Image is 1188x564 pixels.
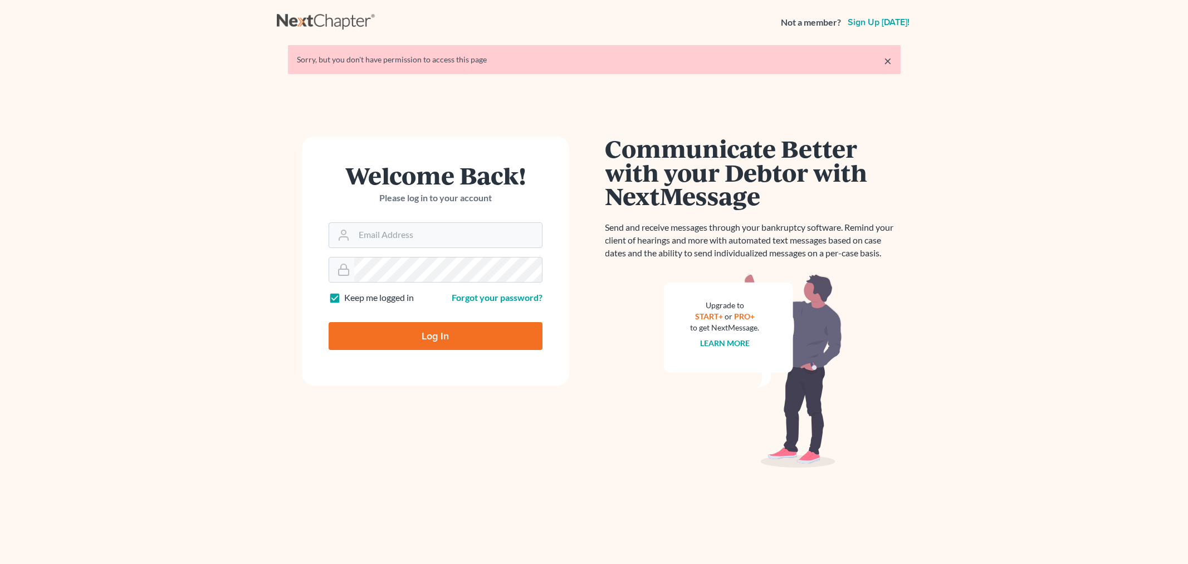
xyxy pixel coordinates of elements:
a: Forgot your password? [452,292,542,303]
div: Upgrade to [691,300,760,311]
a: Sign up [DATE]! [845,18,912,27]
h1: Communicate Better with your Debtor with NextMessage [605,137,901,208]
p: Please log in to your account [329,192,542,205]
input: Email Address [354,223,542,247]
h1: Welcome Back! [329,163,542,187]
a: × [884,54,892,67]
label: Keep me logged in [344,291,414,304]
div: Sorry, but you don't have permission to access this page [297,54,892,65]
a: PRO+ [734,312,755,321]
div: to get NextMessage. [691,322,760,333]
img: nextmessage_bg-59042aed3d76b12b5cd301f8e5b87938c9018125f34e5fa2b7a6b67550977c72.svg [664,273,842,468]
a: Learn more [700,338,750,348]
p: Send and receive messages through your bankruptcy software. Remind your client of hearings and mo... [605,221,901,260]
input: Log In [329,322,542,350]
a: START+ [695,312,723,321]
span: or [725,312,732,321]
strong: Not a member? [781,16,841,29]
